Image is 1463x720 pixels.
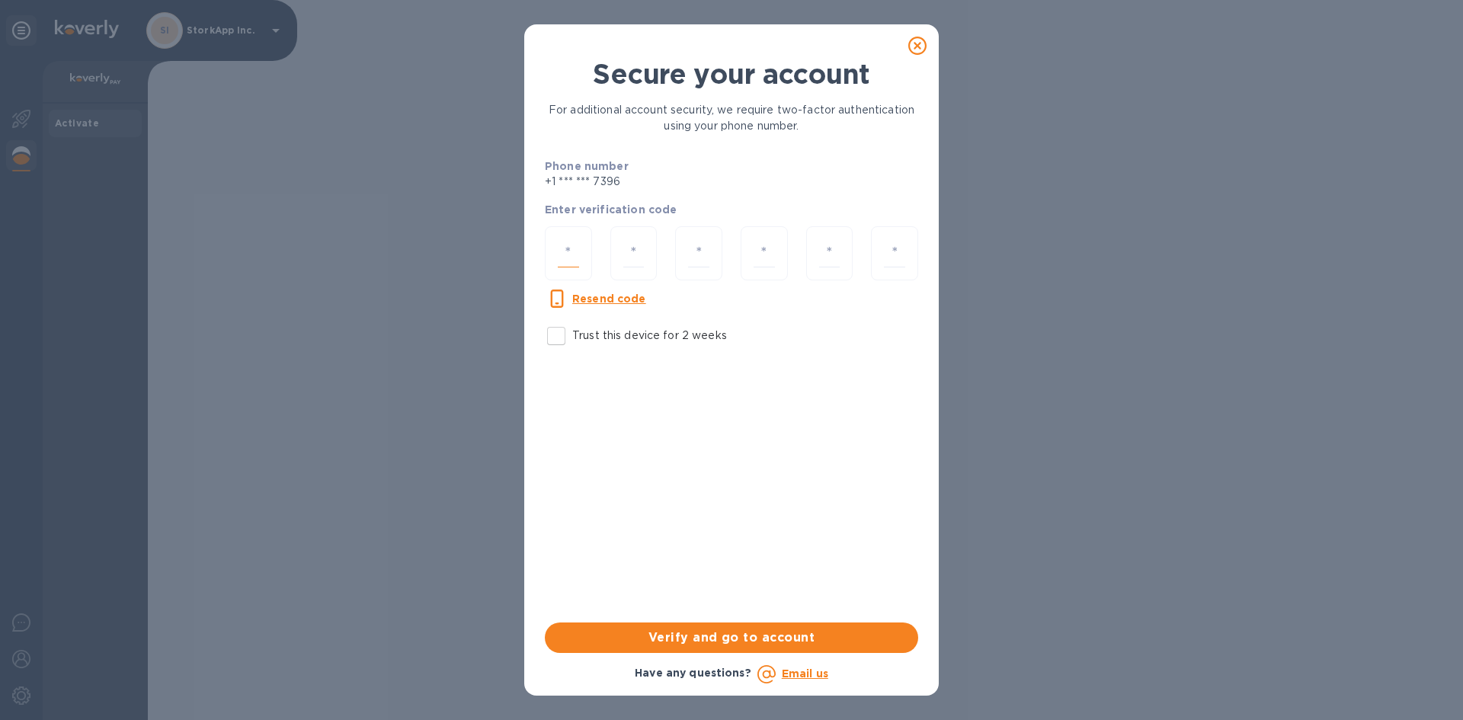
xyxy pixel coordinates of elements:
span: Verify and go to account [557,629,906,647]
h1: Secure your account [545,58,918,90]
p: Trust this device for 2 weeks [572,328,727,344]
button: Verify and go to account [545,622,918,653]
u: Resend code [572,293,646,305]
b: Have any questions? [635,667,751,679]
a: Email us [782,667,828,680]
p: For additional account security, we require two-factor authentication using your phone number. [545,102,918,134]
b: Phone number [545,160,629,172]
p: Enter verification code [545,202,918,217]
